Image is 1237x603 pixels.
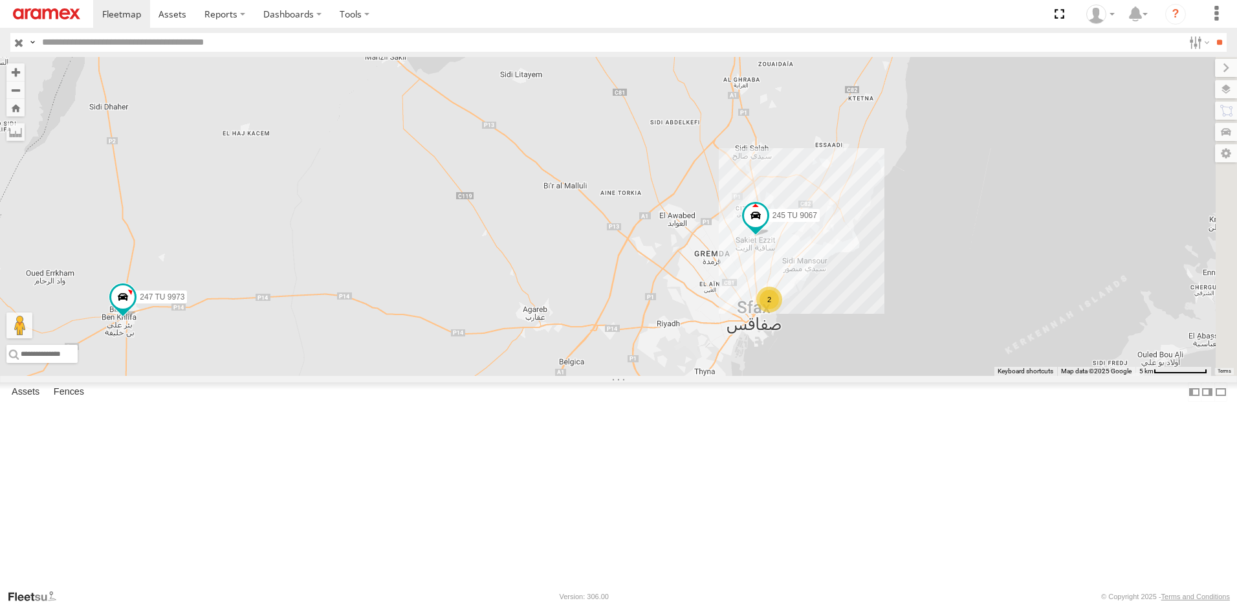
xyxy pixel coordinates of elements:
[47,383,91,401] label: Fences
[6,123,25,141] label: Measure
[1082,5,1119,24] div: Ahmed Khanfir
[772,211,817,220] span: 245 TU 9067
[1161,593,1230,600] a: Terms and Conditions
[7,590,67,603] a: Visit our Website
[6,81,25,99] button: Zoom out
[1101,593,1230,600] div: © Copyright 2025 -
[1188,382,1201,401] label: Dock Summary Table to the Left
[6,63,25,81] button: Zoom in
[27,33,38,52] label: Search Query
[1218,369,1231,374] a: Terms (opens in new tab)
[1135,367,1211,376] button: Map Scale: 5 km per 79 pixels
[5,383,46,401] label: Assets
[560,593,609,600] div: Version: 306.00
[140,292,184,301] span: 247 TU 9973
[998,367,1053,376] button: Keyboard shortcuts
[756,287,782,312] div: 2
[1139,367,1154,375] span: 5 km
[13,8,80,19] img: aramex-logo.svg
[1061,367,1132,375] span: Map data ©2025 Google
[1214,382,1227,401] label: Hide Summary Table
[6,99,25,116] button: Zoom Home
[1215,144,1237,162] label: Map Settings
[1184,33,1212,52] label: Search Filter Options
[1165,4,1186,25] i: ?
[1201,382,1214,401] label: Dock Summary Table to the Right
[6,312,32,338] button: Drag Pegman onto the map to open Street View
